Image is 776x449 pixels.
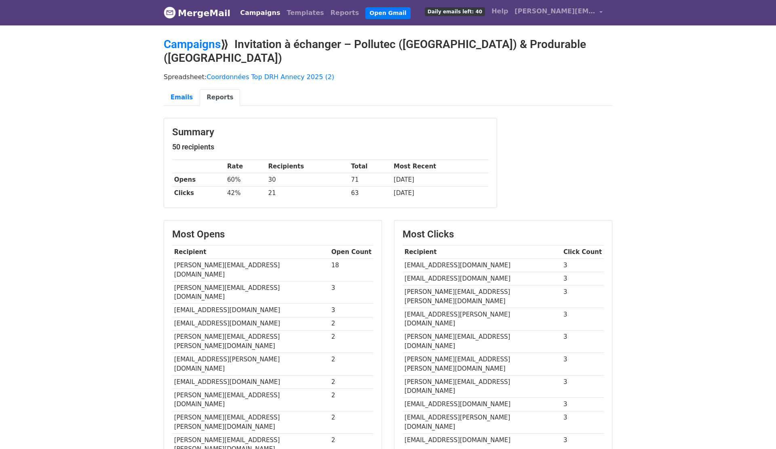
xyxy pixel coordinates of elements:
td: [EMAIL_ADDRESS][DOMAIN_NAME] [403,398,561,411]
td: 42% [225,187,266,200]
td: 3 [561,308,604,331]
td: [DATE] [392,187,489,200]
td: 2 [329,330,373,353]
td: [EMAIL_ADDRESS][DOMAIN_NAME] [172,317,329,330]
a: MergeMail [164,4,230,21]
td: 30 [266,173,349,187]
td: [PERSON_NAME][EMAIL_ADDRESS][DOMAIN_NAME] [172,259,329,281]
h3: Summary [172,126,489,138]
td: [EMAIL_ADDRESS][PERSON_NAME][DOMAIN_NAME] [403,411,561,434]
h2: ⟫ Invitation à échanger – Pollutec ([GEOGRAPHIC_DATA]) & Produrable ([GEOGRAPHIC_DATA]) [164,38,612,65]
td: [PERSON_NAME][EMAIL_ADDRESS][PERSON_NAME][DOMAIN_NAME] [172,330,329,353]
a: Help [488,3,511,19]
td: 71 [349,173,392,187]
th: Opens [172,173,225,187]
td: 18 [329,259,373,281]
td: 3 [329,281,373,304]
a: Reports [200,89,240,106]
td: [PERSON_NAME][EMAIL_ADDRESS][DOMAIN_NAME] [403,375,561,398]
th: Recipients [266,160,349,173]
p: Spreadsheet: [164,73,612,81]
th: Most Recent [392,160,489,173]
h3: Most Opens [172,229,373,240]
th: Recipient [403,245,561,259]
span: Daily emails left: 40 [425,7,485,16]
a: Reports [327,5,363,21]
td: 3 [561,330,604,353]
td: 3 [561,353,604,376]
td: [PERSON_NAME][EMAIL_ADDRESS][PERSON_NAME][DOMAIN_NAME] [403,285,561,308]
th: Clicks [172,187,225,200]
td: 3 [561,411,604,434]
td: 63 [349,187,392,200]
td: [EMAIL_ADDRESS][DOMAIN_NAME] [403,259,561,272]
td: 2 [329,353,373,376]
th: Recipient [172,245,329,259]
td: 60% [225,173,266,187]
td: 2 [329,317,373,330]
td: [PERSON_NAME][EMAIL_ADDRESS][DOMAIN_NAME] [172,388,329,411]
td: [EMAIL_ADDRESS][DOMAIN_NAME] [172,304,329,317]
td: [PERSON_NAME][EMAIL_ADDRESS][PERSON_NAME][DOMAIN_NAME] [403,353,561,376]
td: [DATE] [392,173,489,187]
td: 2 [329,388,373,411]
h5: 50 recipients [172,143,489,151]
td: [EMAIL_ADDRESS][DOMAIN_NAME] [403,434,561,447]
td: 3 [561,259,604,272]
h3: Most Clicks [403,229,604,240]
td: 2 [329,411,373,434]
td: 3 [561,434,604,447]
td: 3 [561,398,604,411]
th: Total [349,160,392,173]
a: Open Gmail [365,7,410,19]
td: 3 [561,375,604,398]
td: [PERSON_NAME][EMAIL_ADDRESS][PERSON_NAME][DOMAIN_NAME] [172,411,329,434]
td: 21 [266,187,349,200]
td: 3 [561,285,604,308]
th: Open Count [329,245,373,259]
td: [EMAIL_ADDRESS][PERSON_NAME][DOMAIN_NAME] [172,353,329,376]
th: Rate [225,160,266,173]
span: [PERSON_NAME][EMAIL_ADDRESS][DOMAIN_NAME] [515,6,595,16]
td: [EMAIL_ADDRESS][DOMAIN_NAME] [172,375,329,388]
a: Campaigns [164,38,221,51]
td: [PERSON_NAME][EMAIL_ADDRESS][DOMAIN_NAME] [403,330,561,353]
img: MergeMail logo [164,6,176,19]
a: Daily emails left: 40 [422,3,488,19]
td: 2 [329,375,373,388]
a: Emails [164,89,200,106]
td: 3 [561,272,604,285]
a: Coordonnées Top DRH Annecy 2025 (2) [207,73,334,81]
td: 3 [329,304,373,317]
a: [PERSON_NAME][EMAIL_ADDRESS][DOMAIN_NAME] [511,3,606,22]
td: [EMAIL_ADDRESS][PERSON_NAME][DOMAIN_NAME] [403,308,561,331]
td: [PERSON_NAME][EMAIL_ADDRESS][DOMAIN_NAME] [172,281,329,304]
a: Campaigns [237,5,283,21]
td: [EMAIL_ADDRESS][DOMAIN_NAME] [403,272,561,285]
th: Click Count [561,245,604,259]
a: Templates [283,5,327,21]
